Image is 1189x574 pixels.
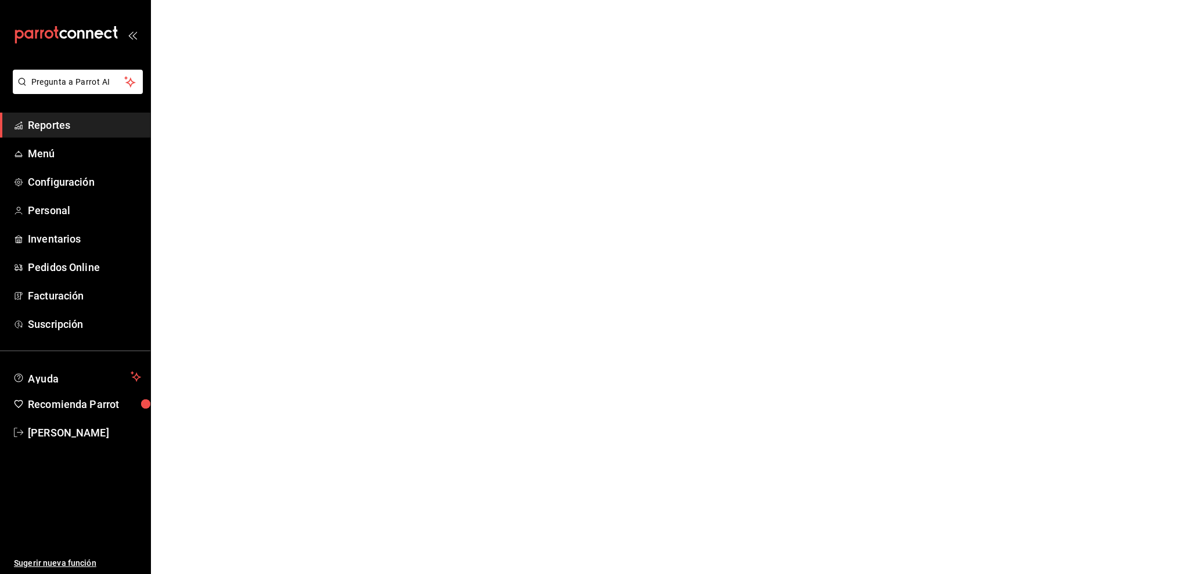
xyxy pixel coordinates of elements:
span: Facturación [28,288,141,304]
button: open_drawer_menu [128,30,137,39]
a: Pregunta a Parrot AI [8,84,143,96]
span: Inventarios [28,231,141,247]
span: Menú [28,146,141,161]
span: Suscripción [28,316,141,332]
span: Configuración [28,174,141,190]
span: Ayuda [28,370,126,384]
span: Reportes [28,117,141,133]
span: Sugerir nueva función [14,557,141,569]
span: Personal [28,203,141,218]
span: Pregunta a Parrot AI [31,76,125,88]
button: Pregunta a Parrot AI [13,70,143,94]
span: [PERSON_NAME] [28,425,141,441]
span: Recomienda Parrot [28,396,141,412]
span: Pedidos Online [28,259,141,275]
